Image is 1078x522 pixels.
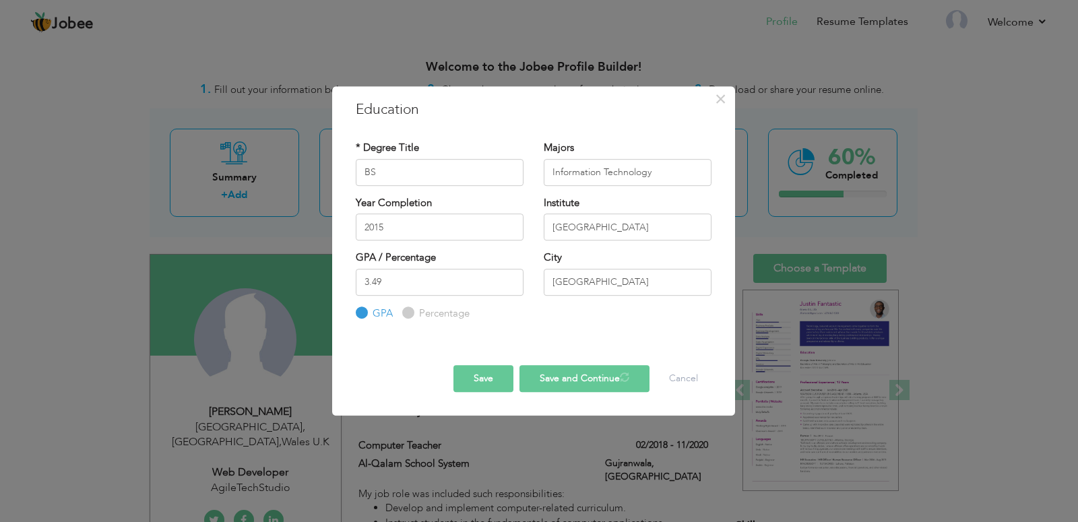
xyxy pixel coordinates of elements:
label: * Degree Title [356,141,419,155]
h3: Education [356,100,711,120]
label: GPA [369,306,393,321]
button: Cancel [656,365,711,392]
button: Save and Continue [519,365,649,392]
span: × [715,87,726,111]
button: Close [710,88,732,110]
label: GPA / Percentage [356,251,436,265]
label: Percentage [416,306,470,321]
label: Year Completion [356,196,432,210]
label: City [544,251,562,265]
label: Majors [544,141,574,155]
button: Save [453,365,513,392]
label: Institute [544,196,579,210]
